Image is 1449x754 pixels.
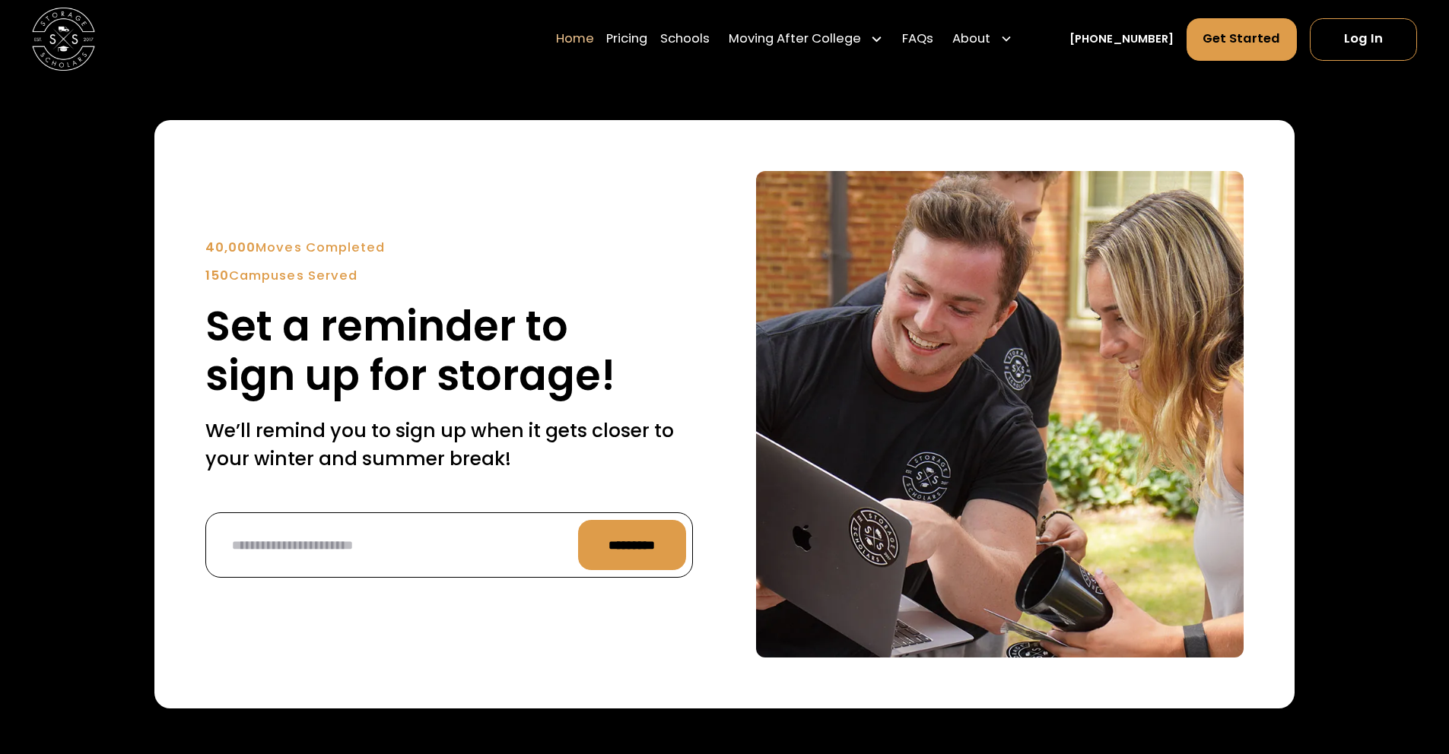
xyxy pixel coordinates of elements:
[729,30,861,49] div: Moving After College
[902,17,933,62] a: FAQs
[205,239,693,258] div: Moves Completed
[606,17,647,62] a: Pricing
[556,17,594,62] a: Home
[205,417,693,474] p: We’ll remind you to sign up when it gets closer to your winter and summer break!
[205,512,693,577] form: Reminder Form
[205,239,256,256] strong: 40,000
[756,171,1244,658] img: Sign up for a text reminder.
[1310,18,1417,61] a: Log In
[660,17,710,62] a: Schools
[205,302,693,401] h2: Set a reminder to sign up for storage!
[1187,18,1298,61] a: Get Started
[205,267,693,286] div: Campuses Served
[1069,31,1174,48] a: [PHONE_NUMBER]
[952,30,990,49] div: About
[723,17,890,62] div: Moving After College
[32,8,95,71] img: Storage Scholars main logo
[205,267,229,284] strong: 150
[946,17,1019,62] div: About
